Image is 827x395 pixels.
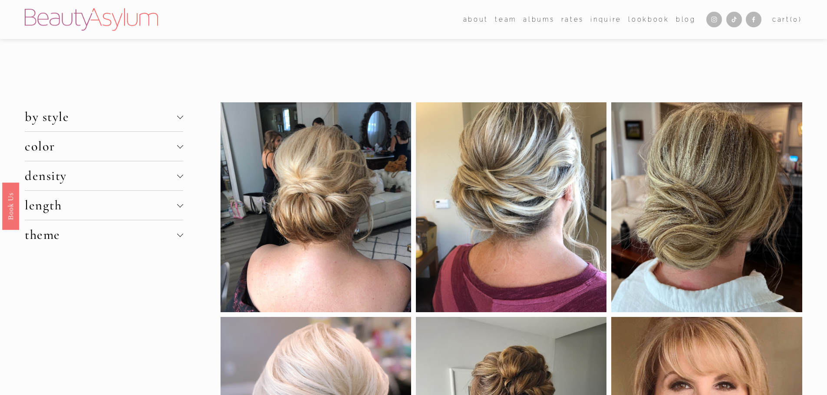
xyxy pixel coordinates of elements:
[746,12,761,27] a: Facebook
[2,182,19,229] a: Book Us
[25,227,177,243] span: theme
[495,14,517,25] span: team
[25,191,183,220] button: length
[590,13,622,26] a: Inquire
[726,12,742,27] a: TikTok
[772,14,802,25] a: 0 items in cart
[561,13,584,26] a: Rates
[790,16,802,23] span: ( )
[25,220,183,249] button: theme
[463,13,488,26] a: folder dropdown
[25,161,183,190] button: density
[463,14,488,25] span: about
[25,8,158,31] img: Beauty Asylum | Bridal Hair &amp; Makeup Charlotte &amp; Atlanta
[793,16,799,23] span: 0
[706,12,722,27] a: Instagram
[25,132,183,161] button: color
[25,102,183,131] button: by style
[523,13,554,26] a: albums
[628,13,669,26] a: Lookbook
[25,197,177,213] span: length
[495,13,517,26] a: folder dropdown
[676,13,696,26] a: Blog
[25,109,177,125] span: by style
[25,168,177,184] span: density
[25,138,177,154] span: color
